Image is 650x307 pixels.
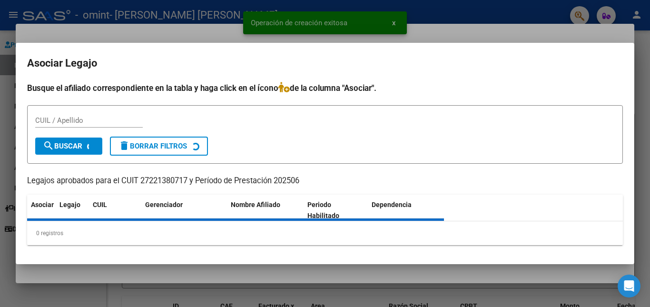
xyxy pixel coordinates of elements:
[43,142,82,150] span: Buscar
[227,195,304,226] datatable-header-cell: Nombre Afiliado
[27,54,623,72] h2: Asociar Legajo
[118,142,187,150] span: Borrar Filtros
[110,137,208,156] button: Borrar Filtros
[43,140,54,151] mat-icon: search
[368,195,444,226] datatable-header-cell: Dependencia
[27,175,623,187] p: Legajos aprobados para el CUIT 27221380717 y Período de Prestación 202506
[231,201,280,208] span: Nombre Afiliado
[307,201,339,219] span: Periodo Habilitado
[31,201,54,208] span: Asociar
[618,275,640,297] div: Open Intercom Messenger
[59,201,80,208] span: Legajo
[56,195,89,226] datatable-header-cell: Legajo
[35,138,102,155] button: Buscar
[93,201,107,208] span: CUIL
[27,82,623,94] h4: Busque el afiliado correspondiente en la tabla y haga click en el ícono de la columna "Asociar".
[304,195,368,226] datatable-header-cell: Periodo Habilitado
[141,195,227,226] datatable-header-cell: Gerenciador
[27,221,623,245] div: 0 registros
[118,140,130,151] mat-icon: delete
[27,195,56,226] datatable-header-cell: Asociar
[89,195,141,226] datatable-header-cell: CUIL
[372,201,412,208] span: Dependencia
[145,201,183,208] span: Gerenciador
